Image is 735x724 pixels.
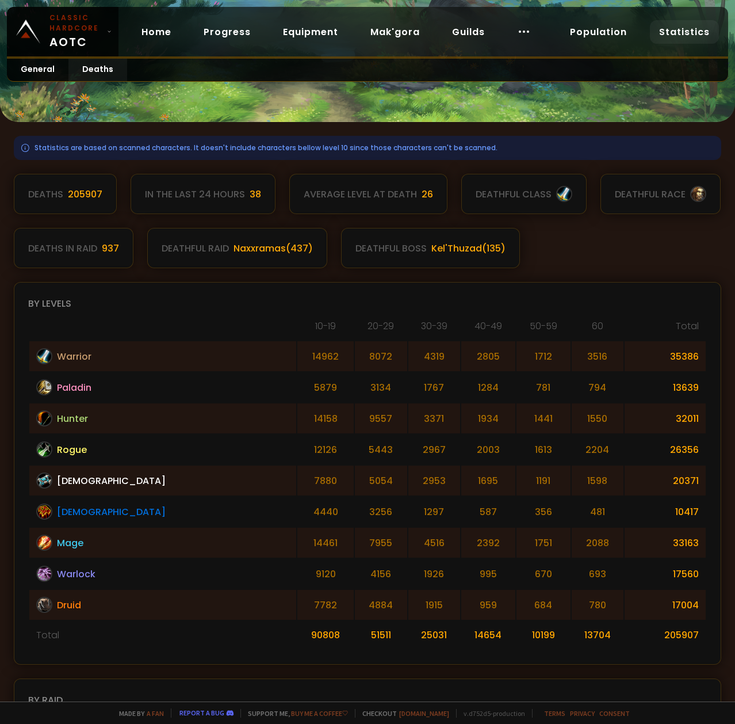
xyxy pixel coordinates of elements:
[544,709,565,718] a: Terms
[68,187,102,201] div: 205907
[355,709,449,718] span: Checkout
[112,709,164,718] span: Made by
[250,187,261,201] div: 38
[28,693,707,707] div: By raid
[102,241,119,256] div: 937
[297,466,354,496] td: 7880
[516,497,571,527] td: 356
[516,435,571,464] td: 1613
[57,505,166,519] span: [DEMOGRAPHIC_DATA]
[57,349,91,364] span: Warrior
[408,466,460,496] td: 2953
[355,403,407,433] td: 9557
[408,559,460,589] td: 1926
[297,559,354,589] td: 9120
[516,341,571,371] td: 1712
[461,341,515,371] td: 2805
[49,13,102,33] small: Classic Hardcore
[355,466,407,496] td: 5054
[162,241,229,256] div: deathful raid
[572,559,623,589] td: 693
[297,372,354,402] td: 5879
[516,319,571,340] th: 50-59
[625,403,706,433] td: 32011
[57,380,91,395] span: Paladin
[57,536,83,550] span: Mage
[625,319,706,340] th: Total
[476,187,552,201] div: deathful class
[625,466,706,496] td: 20371
[408,341,460,371] td: 4319
[28,296,707,311] div: By levels
[625,435,706,464] td: 26356
[570,709,595,718] a: Privacy
[625,590,706,620] td: 17004
[461,621,515,649] td: 14654
[408,497,460,527] td: 1297
[145,187,245,201] div: In the last 24 hours
[57,598,81,612] span: Druid
[516,590,571,620] td: 684
[461,497,515,527] td: 587
[408,590,460,620] td: 1915
[572,497,623,527] td: 481
[297,497,354,527] td: 4440
[355,621,407,649] td: 51511
[7,59,68,81] a: General
[297,528,354,558] td: 14461
[355,341,407,371] td: 8072
[297,435,354,464] td: 12126
[355,435,407,464] td: 5443
[461,435,515,464] td: 2003
[29,621,296,649] td: Total
[461,528,515,558] td: 2392
[355,590,407,620] td: 4884
[57,567,95,581] span: Warlock
[361,20,429,44] a: Mak'gora
[625,341,706,371] td: 35386
[68,59,127,81] a: Deaths
[625,528,706,558] td: 33163
[461,559,515,589] td: 995
[355,241,427,256] div: deathful boss
[516,372,571,402] td: 781
[355,319,407,340] th: 20-29
[461,319,515,340] th: 40-49
[650,20,719,44] a: Statistics
[194,20,260,44] a: Progress
[572,403,623,433] td: 1550
[7,7,118,56] a: Classic HardcoreAOTC
[304,187,417,201] div: Average level at death
[28,241,97,256] div: Deaths in raid
[615,187,686,201] div: deathful race
[297,590,354,620] td: 7782
[561,20,636,44] a: Population
[355,372,407,402] td: 3134
[572,621,623,649] td: 13704
[516,466,571,496] td: 1191
[355,528,407,558] td: 7955
[233,241,313,256] div: Naxxramas ( 437 )
[408,403,460,433] td: 3371
[408,528,460,558] td: 4516
[132,20,181,44] a: Home
[625,559,706,589] td: 17560
[516,403,571,433] td: 1441
[461,466,515,496] td: 1695
[179,708,224,717] a: Report a bug
[625,497,706,527] td: 10417
[408,372,460,402] td: 1767
[147,709,164,718] a: a fan
[461,403,515,433] td: 1934
[516,559,571,589] td: 670
[572,466,623,496] td: 1598
[297,403,354,433] td: 14158
[408,319,460,340] th: 30-39
[431,241,506,256] div: Kel'Thuzad ( 135 )
[461,372,515,402] td: 1284
[355,497,407,527] td: 3256
[49,13,102,51] span: AOTC
[516,528,571,558] td: 1751
[399,709,449,718] a: [DOMAIN_NAME]
[57,474,166,488] span: [DEMOGRAPHIC_DATA]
